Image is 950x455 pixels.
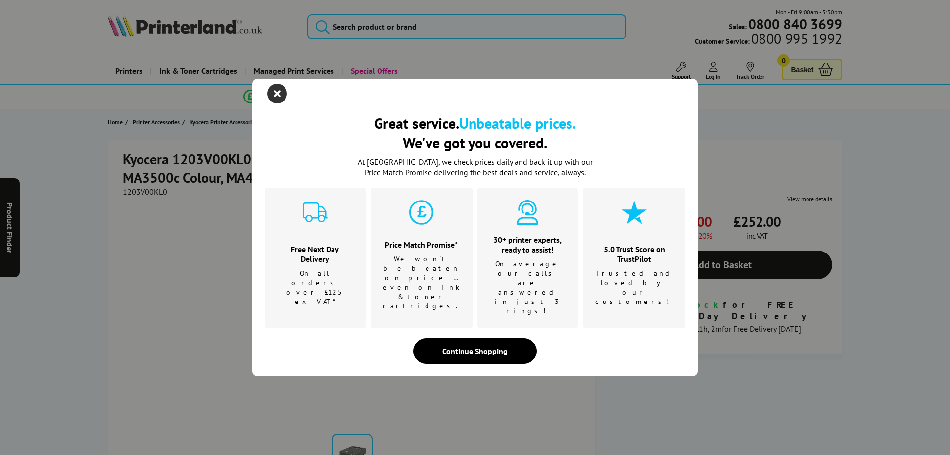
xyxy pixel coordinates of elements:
[490,259,566,316] p: On average our calls are answered in just 3 rings!
[490,235,566,254] h3: 30+ printer experts, ready to assist!
[622,200,647,225] img: star-cyan.svg
[515,200,540,225] img: expert-cyan.svg
[409,200,434,225] img: price-promise-cyan.svg
[265,113,685,152] h2: Great service. We've got you covered.
[383,240,460,250] h3: Price Match Promise*
[277,244,353,264] h3: Free Next Day Delivery
[303,200,328,225] img: delivery-cyan.svg
[277,269,353,306] p: On all orders over £125 ex VAT*
[459,113,576,133] b: Unbeatable prices.
[383,254,460,311] p: We won't be beaten on price …even on ink & toner cartridges.
[351,157,599,178] p: At [GEOGRAPHIC_DATA], we check prices daily and back it up with our Price Match Promise deliverin...
[595,269,673,306] p: Trusted and loved by our customers!
[595,244,673,264] h3: 5.0 Trust Score on TrustPilot
[270,86,285,101] button: close modal
[413,338,537,364] div: Continue Shopping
